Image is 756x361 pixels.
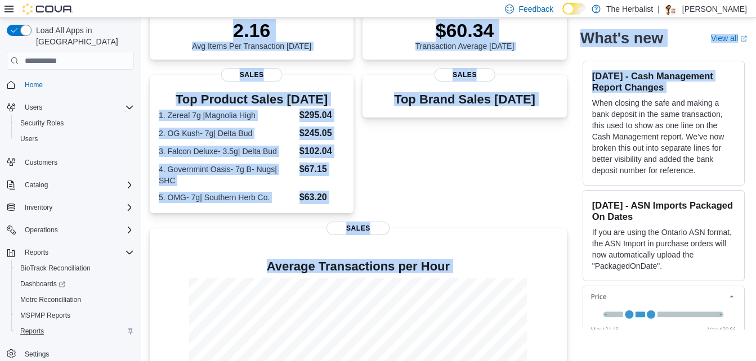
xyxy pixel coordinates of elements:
p: 2.16 [192,19,311,42]
dt: 5. OMG- 7g| Southern Herb Co. [159,192,295,203]
dd: $63.20 [299,191,345,204]
h4: Average Transactions per Hour [159,260,558,273]
p: The Herbalist [606,2,653,16]
img: Cova [23,3,73,15]
a: View allExternal link [711,34,747,43]
dd: $67.15 [299,163,345,176]
span: Reports [25,248,48,257]
button: Customers [2,154,138,170]
button: Inventory [2,200,138,215]
button: Catalog [20,178,52,192]
span: Catalog [20,178,134,192]
button: Operations [2,222,138,238]
button: Reports [20,246,53,259]
span: Settings [20,347,134,361]
span: Reports [20,246,134,259]
div: Transaction Average [DATE] [415,19,515,51]
button: Inventory [20,201,57,214]
button: Operations [20,223,62,237]
a: Metrc Reconciliation [16,293,86,306]
h2: What's new [580,29,663,47]
span: Users [16,132,134,146]
div: Avg Items Per Transaction [DATE] [192,19,311,51]
span: Reports [20,327,44,336]
button: MSPMP Reports [11,308,138,323]
button: BioTrack Reconciliation [11,260,138,276]
dd: $295.04 [299,109,345,122]
span: Sales [326,222,390,235]
span: Sales [221,68,283,82]
dt: 4. Governmint Oasis- 7g B- Nugs| SHC [159,164,295,186]
a: Users [16,132,42,146]
span: Security Roles [20,119,64,128]
span: Inventory [20,201,134,214]
h3: [DATE] - ASN Imports Packaged On Dates [592,200,735,222]
span: MSPMP Reports [16,309,134,322]
a: Settings [20,348,53,361]
span: Dashboards [20,279,65,288]
button: Users [20,101,47,114]
span: Operations [20,223,134,237]
span: Security Roles [16,116,134,130]
span: Customers [20,155,134,169]
a: Reports [16,324,48,338]
h3: Top Product Sales [DATE] [159,93,345,106]
button: Reports [2,245,138,260]
p: [PERSON_NAME] [682,2,747,16]
a: Dashboards [16,277,70,291]
span: Load All Apps in [GEOGRAPHIC_DATA] [32,25,134,47]
button: Users [2,100,138,115]
a: Customers [20,156,62,169]
span: Users [25,103,42,112]
a: Security Roles [16,116,68,130]
span: MSPMP Reports [20,311,70,320]
p: $60.34 [415,19,515,42]
span: Home [25,80,43,89]
a: Dashboards [11,276,138,292]
span: Operations [25,225,58,234]
dd: $102.04 [299,145,345,158]
button: Metrc Reconciliation [11,292,138,308]
h3: [DATE] - Cash Management Report Changes [592,70,735,93]
p: When closing the safe and making a bank deposit in the same transaction, this used to show as one... [592,97,735,176]
div: Mayra Robinson [664,2,678,16]
dt: 1. Zereal 7g |Magnolia High [159,110,295,121]
span: Reports [16,324,134,338]
dt: 2. OG Kush- 7g| Delta Bud [159,128,295,139]
span: Customers [25,158,57,167]
span: Metrc Reconciliation [20,295,81,304]
button: Reports [11,323,138,339]
dt: 3. Falcon Deluxe- 3.5g| Delta Bud [159,146,295,157]
dd: $245.05 [299,127,345,140]
button: Security Roles [11,115,138,131]
span: Feedback [518,3,553,15]
span: Dashboards [16,277,134,291]
h3: Top Brand Sales [DATE] [394,93,535,106]
span: Users [20,134,38,143]
button: Users [11,131,138,147]
button: Home [2,76,138,93]
span: BioTrack Reconciliation [16,261,134,275]
span: Users [20,101,134,114]
span: Metrc Reconciliation [16,293,134,306]
p: | [657,2,660,16]
button: Catalog [2,177,138,193]
span: BioTrack Reconciliation [20,264,91,273]
a: Home [20,78,47,92]
span: Sales [434,68,495,82]
a: MSPMP Reports [16,309,75,322]
input: Dark Mode [562,3,586,15]
svg: External link [740,35,747,42]
span: Settings [25,350,49,359]
span: Inventory [25,203,52,212]
span: Catalog [25,180,48,189]
p: If you are using the Ontario ASN format, the ASN Import in purchase orders will now automatically... [592,227,735,272]
a: BioTrack Reconciliation [16,261,95,275]
span: Home [20,78,134,92]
